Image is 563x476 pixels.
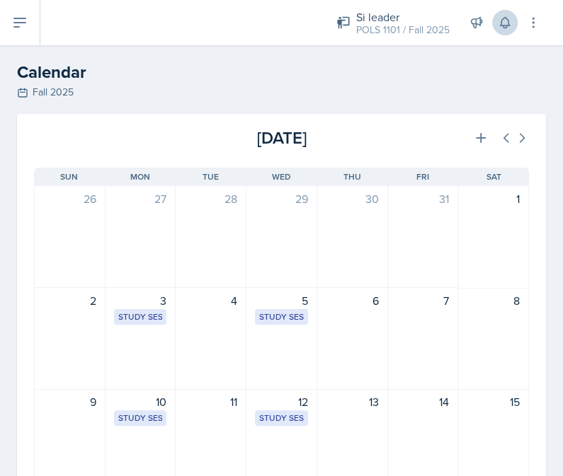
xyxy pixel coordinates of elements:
span: Thu [343,170,361,183]
div: Si leader [356,8,450,25]
div: 2 [43,292,96,309]
div: 13 [326,393,379,410]
div: 1 [467,190,520,207]
div: 5 [255,292,308,309]
div: 28 [184,190,237,207]
div: Study Session [259,310,304,323]
div: 14 [397,393,450,410]
span: Mon [130,170,150,183]
div: 11 [184,393,237,410]
div: Study Session [118,310,163,323]
div: 26 [43,190,96,207]
div: 31 [397,190,450,207]
div: 15 [467,393,520,410]
h2: Calendar [17,59,546,85]
div: 4 [184,292,237,309]
div: 30 [326,190,379,207]
div: 29 [255,190,308,207]
div: 6 [326,292,379,309]
span: Sat [487,170,501,183]
span: Fri [416,170,429,183]
div: Fall 2025 [17,85,546,100]
span: Tue [203,170,219,183]
div: 12 [255,393,308,410]
div: 3 [114,292,167,309]
div: 9 [43,393,96,410]
div: Study Session [118,412,163,424]
div: 10 [114,393,167,410]
div: POLS 1101 / Fall 2025 [356,23,450,37]
span: Wed [272,170,291,183]
div: Study Session [259,412,304,424]
div: 27 [114,190,167,207]
div: 8 [467,292,520,309]
span: Sun [60,170,78,183]
div: [DATE] [199,125,364,151]
div: 7 [397,292,450,309]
